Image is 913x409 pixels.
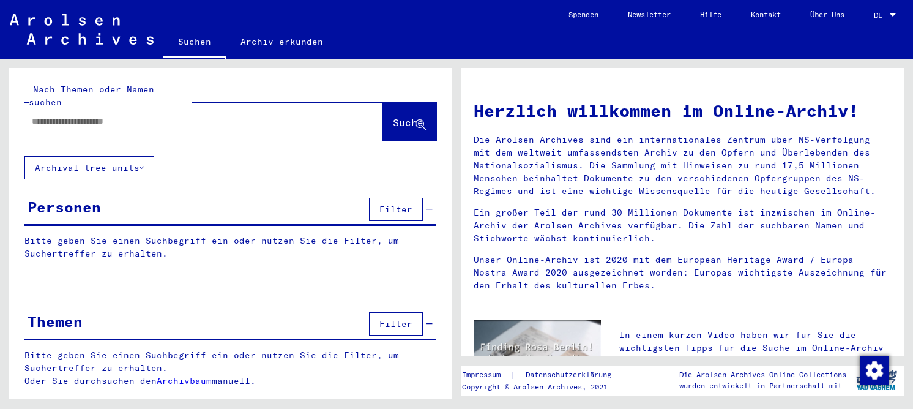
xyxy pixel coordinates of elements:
a: Archiv erkunden [226,27,338,56]
button: Suche [382,103,436,141]
img: Arolsen_neg.svg [10,14,154,45]
span: Suche [393,116,423,129]
span: Filter [379,318,412,329]
a: Archivbaum [157,375,212,386]
button: Archival tree units [24,156,154,179]
p: Die Arolsen Archives sind ein internationales Zentrum über NS-Verfolgung mit dem weltweit umfasse... [474,133,892,198]
p: Unser Online-Archiv ist 2020 mit dem European Heritage Award / Europa Nostra Award 2020 ausgezeic... [474,253,892,292]
div: Themen [28,310,83,332]
a: Datenschutzerklärung [516,369,626,381]
p: Bitte geben Sie einen Suchbegriff ein oder nutzen Sie die Filter, um Suchertreffer zu erhalten. O... [24,349,436,388]
p: wurden entwickelt in Partnerschaft mit [679,380,846,391]
p: Bitte geben Sie einen Suchbegriff ein oder nutzen Sie die Filter, um Suchertreffer zu erhalten. [24,235,436,260]
mat-label: Nach Themen oder Namen suchen [29,84,154,108]
p: Copyright © Arolsen Archives, 2021 [462,381,626,392]
div: Personen [28,196,101,218]
p: Die Arolsen Archives Online-Collections [679,369,846,380]
button: Filter [369,312,423,336]
a: Suchen [163,27,226,59]
p: Ein großer Teil der rund 30 Millionen Dokumente ist inzwischen im Online-Archiv der Arolsen Archi... [474,206,892,245]
a: Impressum [462,369,510,381]
img: Zustimmung ändern [860,356,889,385]
button: Filter [369,198,423,221]
div: | [462,369,626,381]
p: In einem kurzen Video haben wir für Sie die wichtigsten Tipps für die Suche im Online-Archiv zusa... [619,329,892,367]
span: Filter [379,204,412,215]
h1: Herzlich willkommen im Online-Archiv! [474,98,892,124]
img: yv_logo.png [854,365,900,396]
img: video.jpg [474,320,601,389]
span: DE [874,11,887,20]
